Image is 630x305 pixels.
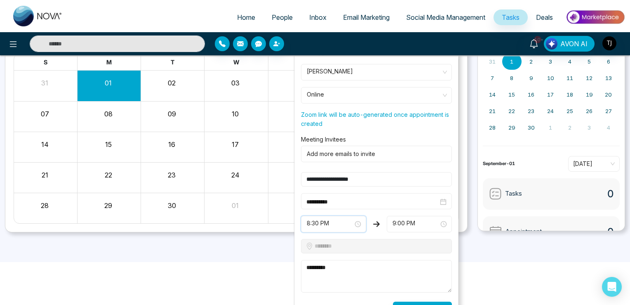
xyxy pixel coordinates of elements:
[528,9,561,25] a: Deals
[105,78,112,88] button: 01
[522,86,541,103] button: September 16, 2025
[528,108,534,114] abbr: September 23, 2025
[568,58,571,65] abbr: September 4, 2025
[13,6,63,26] img: Nova CRM Logo
[508,124,515,131] abbr: September 29, 2025
[599,119,618,136] button: October 4, 2025
[168,78,176,88] button: 02
[528,91,534,98] abbr: September 16, 2025
[14,54,459,224] div: Month View
[588,124,591,131] abbr: October 3, 2025
[605,91,612,98] abbr: September 20, 2025
[510,58,513,65] abbr: September 1, 2025
[599,70,618,86] button: September 13, 2025
[233,59,239,66] span: W
[522,70,541,86] button: September 9, 2025
[541,53,560,70] button: September 3, 2025
[301,9,335,25] a: Inbox
[168,170,176,180] button: 23
[229,9,263,25] a: Home
[549,58,552,65] abbr: September 3, 2025
[599,103,618,119] button: September 27, 2025
[602,277,622,297] div: Open Intercom Messenger
[528,124,535,131] abbr: September 30, 2025
[522,119,541,136] button: September 30, 2025
[549,124,552,131] abbr: October 1, 2025
[607,225,614,239] span: 0
[41,109,49,119] button: 07
[483,103,502,119] button: September 21, 2025
[232,109,239,119] button: 10
[406,13,485,21] span: Social Media Management
[41,139,49,149] button: 14
[489,91,496,98] abbr: September 14, 2025
[599,53,618,70] button: September 6, 2025
[104,201,112,210] button: 29
[307,88,446,102] span: Online
[231,170,240,180] button: 24
[232,139,239,149] button: 17
[231,78,240,88] button: 03
[483,86,502,103] button: September 14, 2025
[502,53,522,70] button: September 1, 2025
[547,108,554,114] abbr: September 24, 2025
[567,108,573,114] abbr: September 25, 2025
[106,59,112,66] span: M
[560,70,580,86] button: September 11, 2025
[301,107,452,128] p: Zoom link will be auto-generated once appointment is created
[560,39,588,49] span: AVON AI
[301,135,346,146] label: Meeting Invitees
[343,13,390,21] span: Email Marketing
[536,13,553,21] span: Deals
[529,75,533,81] abbr: September 9, 2025
[489,58,496,65] abbr: August 31, 2025
[547,75,554,81] abbr: September 10, 2025
[605,108,612,114] abbr: September 27, 2025
[44,59,47,66] span: S
[237,13,255,21] span: Home
[494,9,528,25] a: Tasks
[41,201,49,210] button: 28
[104,109,113,119] button: 08
[41,78,48,88] button: 31
[272,13,293,21] span: People
[588,58,591,65] abbr: September 5, 2025
[524,36,544,50] a: 10+
[560,53,580,70] button: September 4, 2025
[508,91,515,98] abbr: September 15, 2025
[607,58,610,65] abbr: September 6, 2025
[483,70,502,86] button: September 7, 2025
[567,91,573,98] abbr: September 18, 2025
[607,187,614,201] span: 0
[586,75,592,81] abbr: September 12, 2025
[541,103,560,119] button: September 24, 2025
[602,36,616,50] img: User Avatar
[560,119,580,136] button: October 2, 2025
[541,86,560,103] button: September 17, 2025
[565,8,625,26] img: Market-place.gif
[168,201,176,210] button: 30
[607,124,610,131] abbr: October 4, 2025
[586,91,593,98] abbr: September 19, 2025
[573,158,615,170] span: Today
[599,86,618,103] button: September 20, 2025
[544,36,595,52] button: AVON AI
[42,170,48,180] button: 21
[105,139,112,149] button: 15
[502,13,520,21] span: Tasks
[502,103,522,119] button: September 22, 2025
[168,139,175,149] button: 16
[483,119,502,136] button: September 28, 2025
[580,103,599,119] button: September 26, 2025
[489,108,496,114] abbr: September 21, 2025
[483,161,515,166] strong: September-01
[307,65,439,90] div: [PERSON_NAME]
[489,225,502,239] img: Appointment
[502,86,522,103] button: September 15, 2025
[522,103,541,119] button: September 23, 2025
[232,201,239,210] button: 01
[529,58,533,65] abbr: September 2, 2025
[541,70,560,86] button: September 10, 2025
[522,53,541,70] button: September 2, 2025
[171,59,174,66] span: T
